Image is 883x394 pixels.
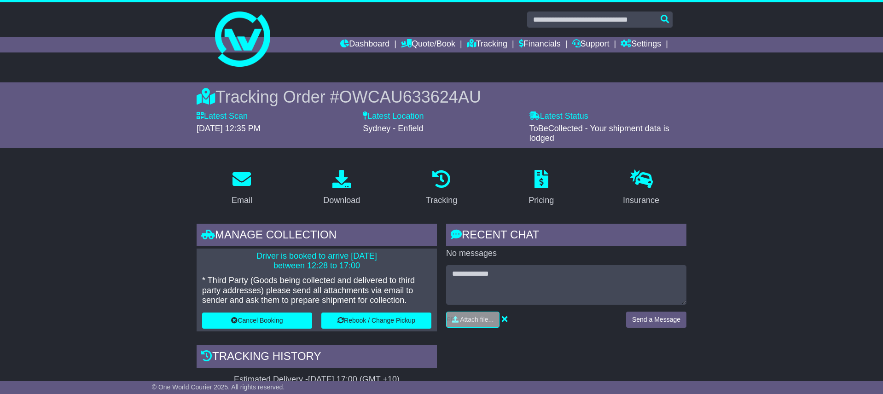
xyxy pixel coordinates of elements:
a: Insurance [617,167,665,210]
a: Tracking [420,167,463,210]
button: Cancel Booking [202,313,312,329]
p: * Third Party (Goods being collected and delivered to third party addresses) please send all atta... [202,276,431,306]
button: Send a Message [626,312,686,328]
a: Settings [621,37,661,52]
span: ToBeCollected - Your shipment data is lodged [529,124,669,143]
label: Latest Location [363,111,424,122]
button: Rebook / Change Pickup [321,313,431,329]
a: Support [572,37,610,52]
p: Driver is booked to arrive [DATE] between 12:28 to 17:00 [202,251,431,271]
div: Estimated Delivery - [197,375,437,385]
div: Download [323,194,360,207]
div: [DATE] 17:00 (GMT +10) [308,375,400,385]
p: No messages [446,249,686,259]
span: Sydney - Enfield [363,124,423,133]
div: Pricing [529,194,554,207]
label: Latest Status [529,111,588,122]
a: Financials [519,37,561,52]
a: Dashboard [340,37,389,52]
div: Tracking [426,194,457,207]
div: RECENT CHAT [446,224,686,249]
div: Tracking history [197,345,437,370]
label: Latest Scan [197,111,248,122]
div: Manage collection [197,224,437,249]
div: Tracking Order # [197,87,686,107]
div: Insurance [623,194,659,207]
span: [DATE] 12:35 PM [197,124,261,133]
a: Pricing [523,167,560,210]
span: © One World Courier 2025. All rights reserved. [152,383,285,391]
a: Download [317,167,366,210]
a: Quote/Book [401,37,455,52]
a: Email [226,167,258,210]
a: Tracking [467,37,507,52]
span: OWCAU633624AU [339,87,481,106]
div: Email [232,194,252,207]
